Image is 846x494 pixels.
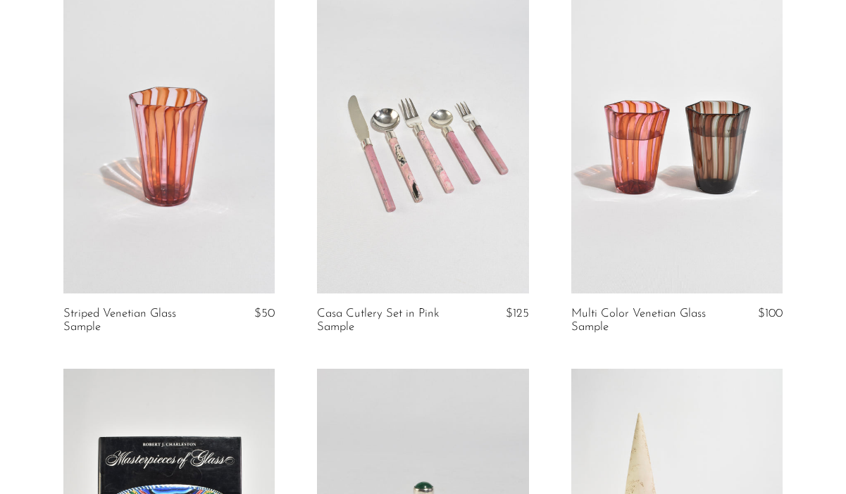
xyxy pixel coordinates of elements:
[254,308,275,319] span: $50
[758,308,783,319] span: $100
[317,308,456,334] a: Casa Cutlery Set in Pink Sample
[63,308,203,334] a: Striped Venetian Glass Sample
[506,308,529,319] span: $125
[571,308,711,334] a: Multi Color Venetian Glass Sample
